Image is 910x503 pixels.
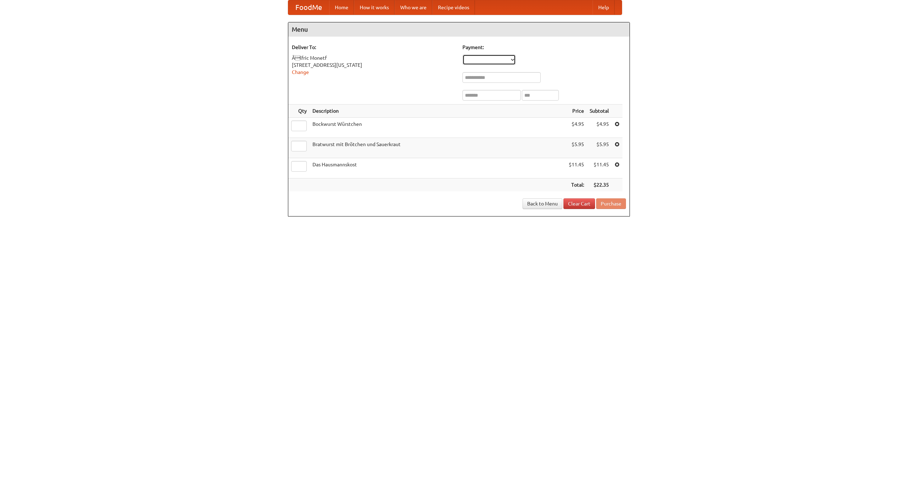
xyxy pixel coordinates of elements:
[395,0,432,15] a: Who we are
[432,0,475,15] a: Recipe videos
[587,178,612,192] th: $22.35
[566,178,587,192] th: Total:
[310,138,566,158] td: Bratwurst mit Brötchen und Sauerkraut
[523,198,562,209] a: Back to Menu
[587,118,612,138] td: $4.95
[462,44,626,51] h5: Payment:
[587,158,612,178] td: $11.45
[310,105,566,118] th: Description
[310,118,566,138] td: Bockwurst Würstchen
[310,158,566,178] td: Das Hausmannskost
[566,118,587,138] td: $4.95
[288,0,329,15] a: FoodMe
[292,69,309,75] a: Change
[566,158,587,178] td: $11.45
[566,105,587,118] th: Price
[292,54,455,61] div: Ãlfric Monetf
[587,105,612,118] th: Subtotal
[593,0,615,15] a: Help
[292,44,455,51] h5: Deliver To:
[288,105,310,118] th: Qty
[354,0,395,15] a: How it works
[288,22,630,37] h4: Menu
[292,61,455,69] div: [STREET_ADDRESS][US_STATE]
[587,138,612,158] td: $5.95
[596,198,626,209] button: Purchase
[563,198,595,209] a: Clear Cart
[566,138,587,158] td: $5.95
[329,0,354,15] a: Home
